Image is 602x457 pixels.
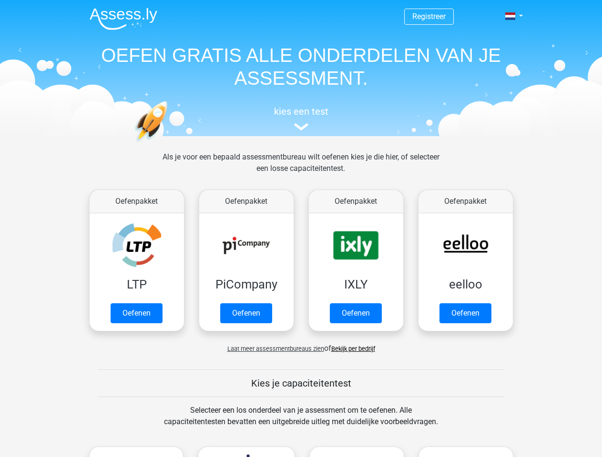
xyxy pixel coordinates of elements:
[412,12,446,21] a: Registreer
[82,106,520,131] a: kies een test
[90,8,157,30] img: Assessly
[220,303,272,323] a: Oefenen
[439,303,491,323] a: Oefenen
[294,123,308,130] img: assessment
[82,106,520,117] h5: kies een test
[330,303,382,323] a: Oefenen
[98,378,505,389] h5: Kies je capaciteitentest
[155,151,447,186] div: Als je voor een bepaald assessmentbureau wilt oefenen kies je die hier, of selecteer een losse ca...
[82,335,520,354] div: of
[82,44,520,89] h1: OEFEN GRATIS ALLE ONDERDELEN VAN JE ASSESSMENT.
[227,345,324,352] span: Laat meer assessmentbureaus zien
[331,345,375,352] a: Bekijk per bedrijf
[155,405,447,439] div: Selecteer een los onderdeel van je assessment om te oefenen. Alle capaciteitentesten bevatten een...
[134,101,204,187] img: oefenen
[111,303,163,323] a: Oefenen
